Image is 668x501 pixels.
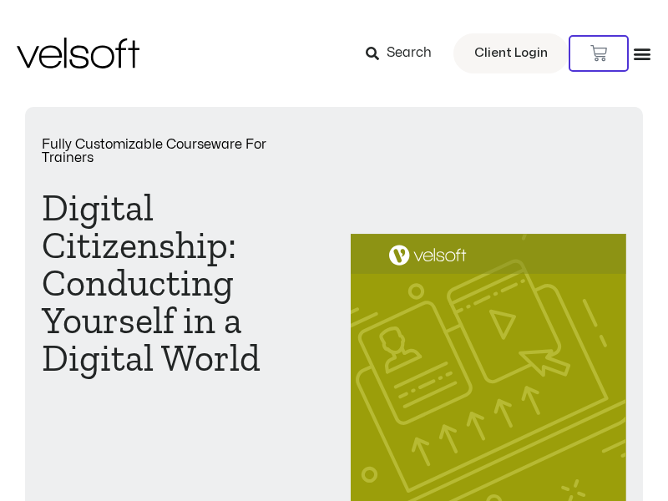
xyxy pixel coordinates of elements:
p: Fully Customizable Courseware For Trainers [42,138,317,164]
img: Velsoft Training Materials [17,38,139,68]
a: Client Login [453,33,569,73]
h1: Digital Citizenship: Conducting Yourself in a Digital World [42,190,317,377]
div: Menu Toggle [633,44,651,63]
a: Search [366,39,443,68]
span: Search [387,43,432,64]
span: Client Login [474,43,548,64]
